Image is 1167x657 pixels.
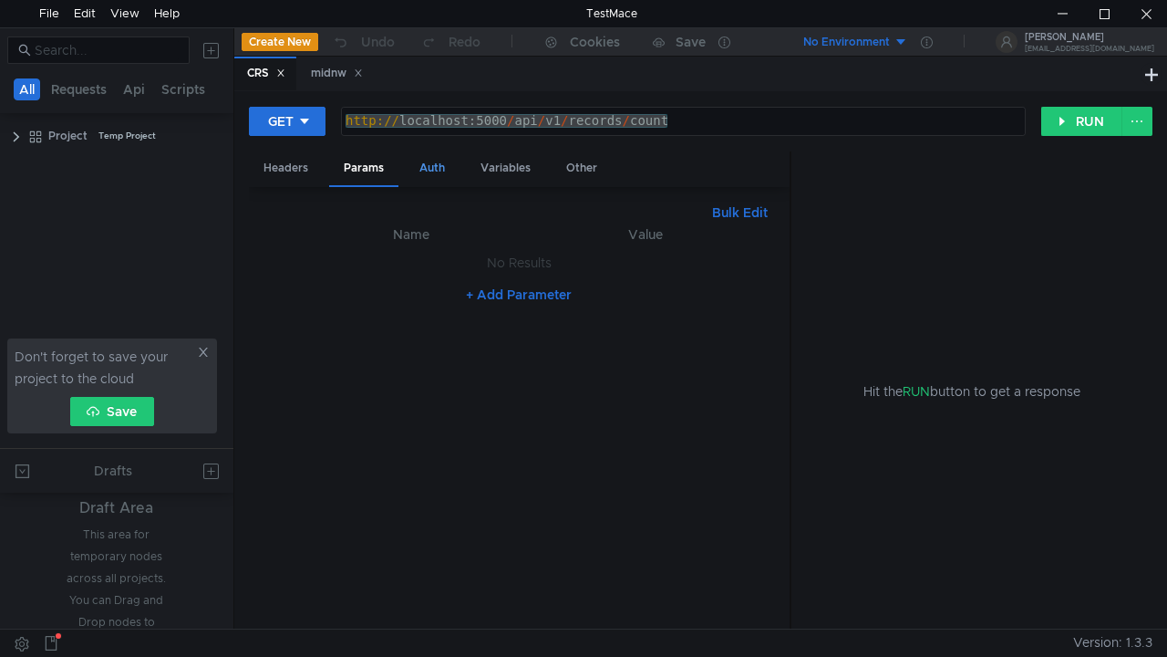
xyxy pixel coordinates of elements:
span: Don't forget to save your project to the cloud [15,346,193,390]
th: Value [531,224,760,245]
button: GET [249,107,325,136]
div: midnw [311,64,363,83]
input: Search... [35,40,179,60]
div: Undo [361,31,395,53]
span: RUN [903,383,930,400]
div: [PERSON_NAME] [1025,33,1154,42]
div: Project [48,122,88,150]
th: Name [293,224,531,245]
div: Drafts [94,460,132,482]
div: Cookies [570,31,620,53]
button: Save [70,397,154,426]
button: Redo [408,28,493,56]
button: Create New [242,33,318,51]
button: Undo [318,28,408,56]
button: No Environment [781,27,908,57]
div: [EMAIL_ADDRESS][DOMAIN_NAME] [1025,46,1154,52]
div: No Environment [803,34,890,51]
div: Params [329,151,398,187]
div: CRS [247,64,285,83]
button: Requests [46,78,112,100]
button: + Add Parameter [459,284,579,306]
div: Temp Project [98,122,156,150]
div: Headers [249,151,323,185]
button: Api [118,78,150,100]
div: Auth [405,151,460,185]
span: Hit the button to get a response [863,381,1080,401]
button: Scripts [156,78,211,100]
nz-embed-empty: No Results [487,255,552,271]
div: Other [552,151,612,185]
button: RUN [1041,107,1122,136]
span: Version: 1.3.3 [1073,630,1152,656]
button: Bulk Edit [705,202,775,224]
div: Variables [466,151,545,185]
div: Save [676,36,706,48]
button: All [14,78,40,100]
div: GET [268,111,294,131]
div: Redo [449,31,480,53]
